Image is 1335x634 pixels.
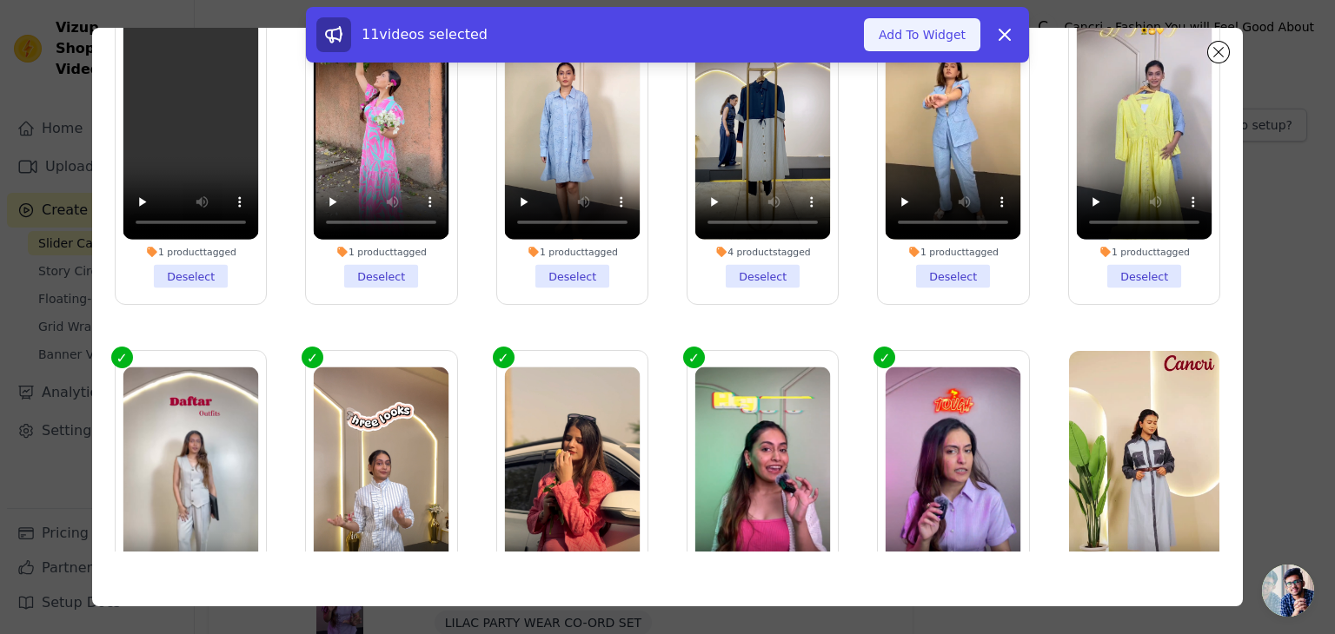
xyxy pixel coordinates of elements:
[362,26,488,43] span: 11 videos selected
[886,246,1021,258] div: 1 product tagged
[504,246,640,258] div: 1 product tagged
[1262,565,1314,617] a: Open chat
[314,246,449,258] div: 1 product tagged
[1077,246,1212,258] div: 1 product tagged
[123,246,258,258] div: 1 product tagged
[695,246,831,258] div: 4 products tagged
[864,18,980,51] button: Add To Widget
